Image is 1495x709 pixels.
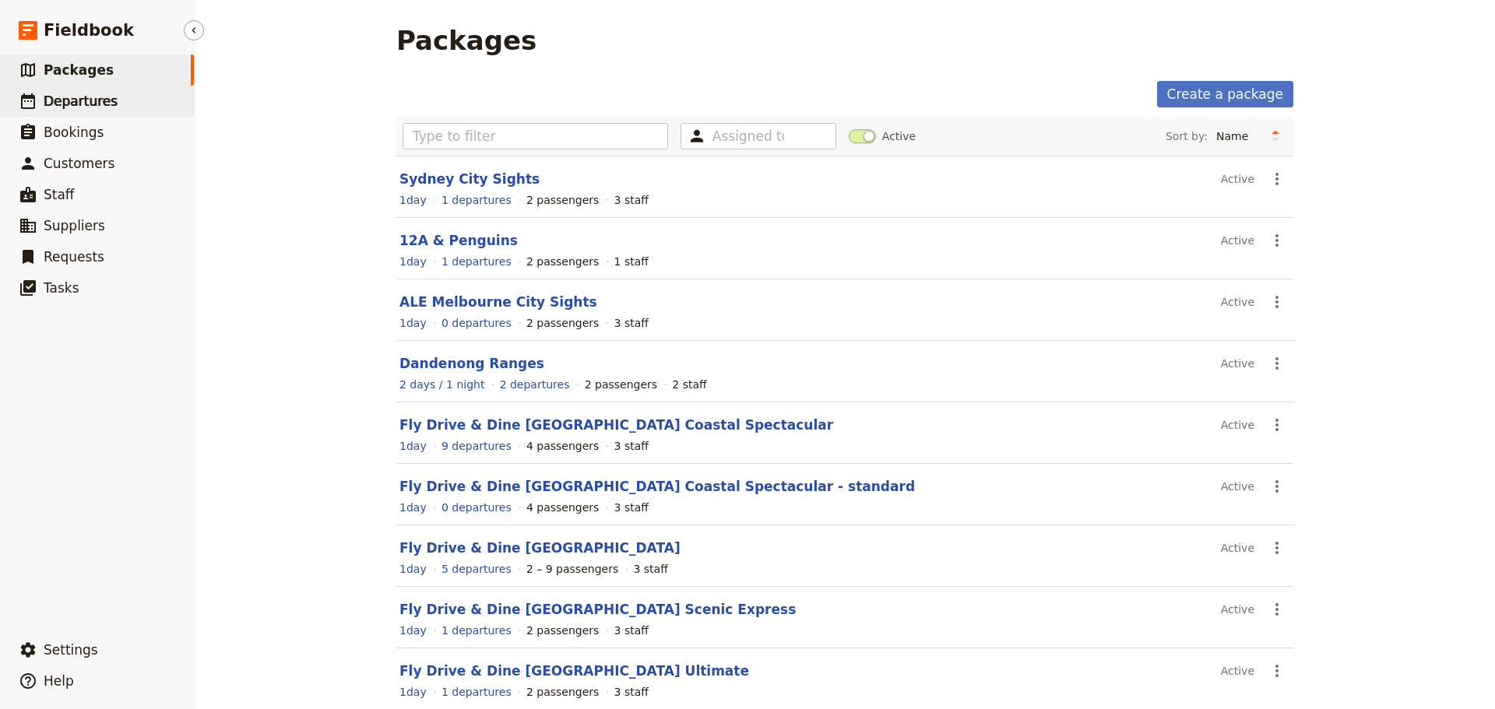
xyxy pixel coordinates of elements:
[1221,658,1254,684] div: Active
[526,684,599,700] div: 2 passengers
[396,25,536,56] h1: Packages
[1166,128,1208,144] span: Sort by:
[399,540,681,556] a: Fly Drive & Dine [GEOGRAPHIC_DATA]
[441,623,512,638] a: View the departures for this package
[399,378,484,391] span: 2 days / 1 night
[399,294,597,310] a: ALE Melbourne City Sights
[441,254,512,269] a: View the departures for this package
[399,438,427,454] a: View the itinerary for this package
[441,438,512,454] a: View the departures for this package
[672,377,706,392] div: 2 staff
[399,684,427,700] a: View the itinerary for this package
[44,156,114,171] span: Customers
[44,249,104,265] span: Requests
[399,192,427,208] a: View the itinerary for this package
[1264,350,1290,377] button: Actions
[399,624,427,637] span: 1 day
[441,500,512,515] a: View the departures for this package
[399,501,427,514] span: 1 day
[1221,412,1254,438] div: Active
[614,500,649,515] div: 3 staff
[614,315,649,331] div: 3 staff
[1221,473,1254,500] div: Active
[526,315,599,331] div: 2 passengers
[1264,412,1290,438] button: Actions
[1221,535,1254,561] div: Active
[399,254,427,269] a: View the itinerary for this package
[1264,596,1290,623] button: Actions
[614,684,649,700] div: 3 staff
[44,187,75,202] span: Staff
[1221,289,1254,315] div: Active
[399,440,427,452] span: 1 day
[44,19,134,42] span: Fieldbook
[399,602,796,617] a: Fly Drive & Dine [GEOGRAPHIC_DATA] Scenic Express
[44,280,79,296] span: Tasks
[633,561,667,577] div: 3 staff
[399,377,484,392] a: View the itinerary for this package
[399,500,427,515] a: View the itinerary for this package
[441,684,512,700] a: View the departures for this package
[614,438,649,454] div: 3 staff
[712,127,784,146] input: Assigned to
[1209,125,1264,148] select: Sort by:
[44,93,118,109] span: Departures
[399,561,427,577] a: View the itinerary for this package
[399,171,540,187] a: Sydney City Sights
[399,356,544,371] a: Dandenong Ranges
[614,623,649,638] div: 3 staff
[882,128,916,144] span: Active
[526,561,618,577] div: 2 – 9 passengers
[44,218,105,233] span: Suppliers
[1264,658,1290,684] button: Actions
[399,255,427,268] span: 1 day
[1221,350,1254,377] div: Active
[441,315,512,331] a: View the departures for this package
[526,500,599,515] div: 4 passengers
[399,563,427,575] span: 1 day
[1264,125,1287,148] button: Change sort direction
[399,623,427,638] a: View the itinerary for this package
[44,642,98,658] span: Settings
[1264,473,1290,500] button: Actions
[526,623,599,638] div: 2 passengers
[399,686,427,698] span: 1 day
[44,125,104,140] span: Bookings
[399,417,833,433] a: Fly Drive & Dine [GEOGRAPHIC_DATA] Coastal Spectacular
[614,254,649,269] div: 1 staff
[441,561,512,577] a: View the departures for this package
[399,479,915,494] a: Fly Drive & Dine [GEOGRAPHIC_DATA] Coastal Spectacular - standard
[1264,289,1290,315] button: Actions
[1221,166,1254,192] div: Active
[526,254,599,269] div: 2 passengers
[614,192,649,208] div: 3 staff
[44,673,74,689] span: Help
[1221,227,1254,254] div: Active
[1264,166,1290,192] button: Actions
[1157,81,1293,107] a: Create a package
[399,317,427,329] span: 1 day
[184,20,204,40] button: Hide menu
[399,315,427,331] a: View the itinerary for this package
[403,123,668,149] input: Type to filter
[500,377,570,392] a: View the departures for this package
[1264,227,1290,254] button: Actions
[585,377,657,392] div: 2 passengers
[526,438,599,454] div: 4 passengers
[441,192,512,208] a: View the departures for this package
[1264,535,1290,561] button: Actions
[399,663,749,679] a: Fly Drive & Dine [GEOGRAPHIC_DATA] Ultimate
[526,192,599,208] div: 2 passengers
[1221,596,1254,623] div: Active
[399,233,518,248] a: 12A & Penguins
[44,62,114,78] span: Packages
[399,194,427,206] span: 1 day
